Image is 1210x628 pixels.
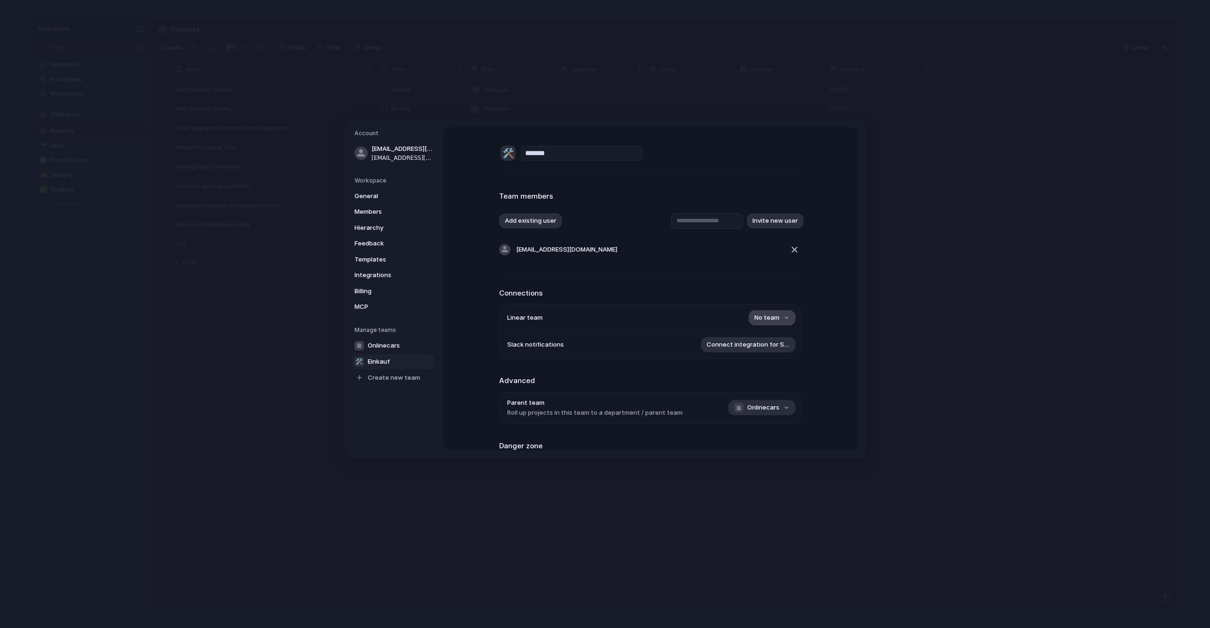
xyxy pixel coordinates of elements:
a: Members [352,204,434,219]
a: Billing [352,284,434,299]
span: Integrations [354,270,415,280]
span: Slack notifications [507,340,564,350]
button: Connect integration for Slack [701,337,795,352]
button: Add existing user [499,213,562,228]
button: No team [749,310,795,325]
div: 🛠️ [354,357,364,366]
span: Onlinecars [368,341,400,350]
span: Feedback [354,239,415,248]
span: Connect integration for Slack [707,340,790,350]
span: [EMAIL_ADDRESS][DOMAIN_NAME] [372,144,432,154]
span: General [354,192,415,201]
span: Parent team [507,398,683,408]
h2: Connections [499,288,802,299]
span: Templates [354,255,415,264]
span: [EMAIL_ADDRESS][DOMAIN_NAME] [372,154,432,162]
span: Linear team [507,314,543,323]
button: Onlinecars [728,400,795,415]
button: 🛠️ [499,144,517,162]
a: Create new team [352,370,434,385]
a: Hierarchy [352,220,434,235]
span: Hierarchy [354,223,415,233]
a: MCP [352,299,434,314]
span: Einkauf [368,357,390,366]
span: [EMAIL_ADDRESS][DOMAIN_NAME] [516,245,617,254]
h5: Workspace [354,176,434,185]
span: Onlinecars [747,403,779,413]
span: No team [754,314,779,323]
span: Members [354,207,415,217]
h2: Danger zone [499,441,802,452]
span: MCP [354,302,415,312]
a: General [352,189,434,204]
span: Billing [354,287,415,296]
h5: Account [354,129,434,138]
span: Roll up projects in this team to a department / parent team [507,408,683,418]
a: [EMAIL_ADDRESS][DOMAIN_NAME][EMAIL_ADDRESS][DOMAIN_NAME] [352,141,434,165]
div: 🛠️ [501,146,516,161]
a: Feedback [352,236,434,251]
h5: Manage teams [354,326,434,334]
a: Integrations [352,268,434,283]
h2: Advanced [499,375,802,386]
a: Onlinecars [352,338,434,353]
h2: Team members [499,191,802,202]
a: 🛠️Einkauf [352,354,434,369]
span: Create new team [368,373,420,383]
a: Templates [352,252,434,267]
button: Invite new user [747,213,804,228]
